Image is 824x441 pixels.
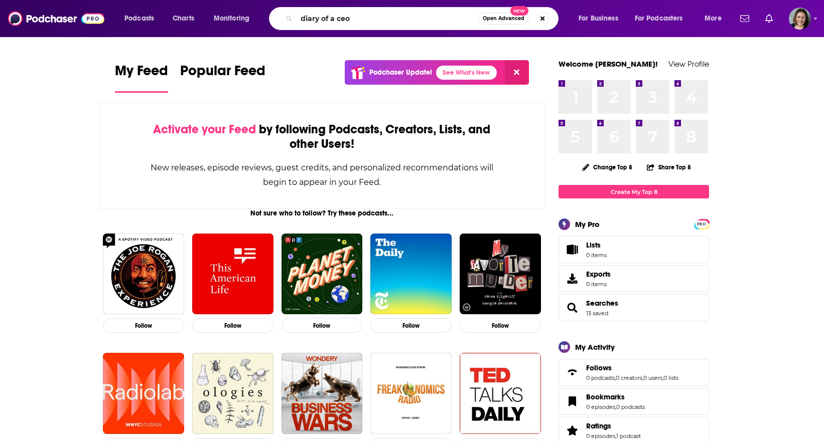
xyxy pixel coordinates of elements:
[124,12,154,26] span: Podcasts
[192,353,273,434] img: Ologies with Alie Ward
[370,353,452,434] a: Freakonomics Radio
[789,8,811,30] img: User Profile
[576,161,638,173] button: Change Top 8
[575,219,600,229] div: My Pro
[696,220,708,228] a: PRO
[586,421,641,430] a: Ratings
[705,12,722,26] span: More
[668,59,709,69] a: View Profile
[117,11,167,27] button: open menu
[586,270,611,279] span: Exports
[460,318,541,333] button: Follow
[789,8,811,30] span: Logged in as micglogovac
[662,374,663,381] span: ,
[663,374,678,381] a: 0 lists
[789,8,811,30] button: Show profile menu
[586,363,678,372] a: Follows
[646,157,692,177] button: Share Top 8
[559,388,709,415] span: Bookmarks
[150,122,494,151] div: by following Podcasts, Creators, Lists, and other Users!
[192,234,273,315] img: This American Life
[103,234,184,315] img: The Joe Rogan Experience
[586,252,607,259] span: 0 items
[115,62,168,93] a: My Feed
[370,234,452,315] a: The Daily
[562,365,582,379] a: Follows
[642,374,643,381] span: ,
[586,421,611,430] span: Ratings
[559,294,709,321] span: Searches
[369,68,432,77] p: Podchaser Update!
[510,6,528,16] span: New
[698,11,734,27] button: open menu
[616,403,645,410] a: 0 podcasts
[282,318,363,333] button: Follow
[8,9,104,28] img: Podchaser - Follow, Share and Rate Podcasts
[180,62,265,85] span: Popular Feed
[115,62,168,85] span: My Feed
[736,10,753,27] a: Show notifications dropdown
[628,11,698,27] button: open menu
[282,353,363,434] img: Business Wars
[575,342,615,352] div: My Activity
[153,122,256,137] span: Activate your Feed
[586,363,612,372] span: Follows
[559,265,709,292] a: Exports
[460,234,541,315] a: My Favorite Murder with Karen Kilgariff and Georgia Hardstark
[460,353,541,434] img: TED Talks Daily
[586,392,645,401] a: Bookmarks
[586,403,615,410] a: 0 episodes
[99,209,545,217] div: Not sure who to follow? Try these podcasts...
[562,394,582,408] a: Bookmarks
[586,310,608,317] a: 13 saved
[166,11,200,27] a: Charts
[483,16,524,21] span: Open Advanced
[586,432,615,439] a: 0 episodes
[615,374,616,381] span: ,
[180,62,265,93] a: Popular Feed
[150,160,494,189] div: New releases, episode reviews, guest credits, and personalized recommendations will begin to appe...
[279,7,568,30] div: Search podcasts, credits, & more...
[207,11,262,27] button: open menu
[562,243,582,257] span: Lists
[103,353,184,434] img: Radiolab
[103,318,184,333] button: Follow
[635,12,683,26] span: For Podcasters
[615,403,616,410] span: ,
[616,374,642,381] a: 0 creators
[282,234,363,315] img: Planet Money
[572,11,631,27] button: open menu
[562,272,582,286] span: Exports
[586,241,601,250] span: Lists
[559,236,709,263] a: Lists
[297,11,478,27] input: Search podcasts, credits, & more...
[615,432,616,439] span: ,
[559,359,709,386] span: Follows
[173,12,194,26] span: Charts
[761,10,777,27] a: Show notifications dropdown
[370,318,452,333] button: Follow
[586,392,625,401] span: Bookmarks
[559,59,658,69] a: Welcome [PERSON_NAME]!
[436,66,497,80] a: See What's New
[696,220,708,228] span: PRO
[579,12,618,26] span: For Business
[616,432,641,439] a: 1 podcast
[214,12,249,26] span: Monitoring
[586,241,607,250] span: Lists
[586,299,618,308] a: Searches
[586,281,611,288] span: 0 items
[562,301,582,315] a: Searches
[478,13,529,25] button: Open AdvancedNew
[192,318,273,333] button: Follow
